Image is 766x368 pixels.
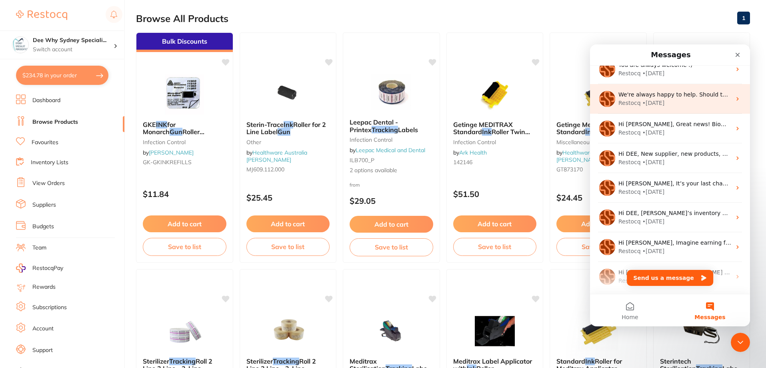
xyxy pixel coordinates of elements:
[143,215,226,232] button: Add to cart
[572,74,624,115] img: Getinge Meditrax Standard Ink Roller
[453,149,487,156] span: by
[731,333,750,352] iframe: Intercom live chat
[28,203,51,211] div: Restocq
[246,139,330,145] small: other
[246,121,330,136] b: Sterin-Trace Ink Roller for 2 Line Label Gun
[572,311,624,351] img: Standard Ink Roller for Meditrax Applicator
[9,76,25,92] img: Profile image for Restocq
[398,126,418,134] span: Labels
[676,311,728,351] img: Sterintech Sterilisation Tracking Label Applicator
[9,224,25,240] img: Profile image for Restocq
[143,121,226,136] b: GKE INK for Monarch Gun Roller Alphanumeric Labelling Device
[28,84,51,93] div: Restocq
[453,189,537,199] p: $51.50
[28,54,51,63] div: Restocq
[246,149,307,163] span: by
[590,44,750,326] iframe: Intercom live chat
[28,114,51,122] div: Restocq
[9,106,25,122] img: Profile image for Restocq
[246,238,330,255] button: Save to list
[32,270,48,275] span: Home
[350,137,433,143] small: infection control
[556,193,640,202] p: $24.45
[158,74,210,115] img: GKE INK for Monarch Gun Roller Alphanumeric Labelling Device
[28,143,51,152] div: Restocq
[52,84,75,93] div: • [DATE]
[246,166,284,173] span: MJ609.112.000
[556,121,640,136] b: Getinge Meditrax Standard Ink Roller
[32,346,53,354] a: Support
[28,76,734,83] span: Hi [PERSON_NAME], Great news! Biomedent's got a Buy 1, Get 1 FREE offer on all Rhapsody Flow Prop...
[453,238,537,255] button: Save to list
[32,283,56,291] a: Rewards
[32,244,46,252] a: Team
[469,311,521,351] img: Meditrax Label Applicator with Ink Roller
[149,149,194,156] a: [PERSON_NAME]
[453,139,537,145] small: infection control
[9,165,25,181] img: Profile image for Restocq
[32,97,60,105] a: Dashboard
[28,225,729,231] span: Hi [PERSON_NAME], [PERSON_NAME] is offering up to 50% off throughout the month of May—don’t miss ...
[143,149,194,156] span: by
[170,128,182,136] em: Gun
[372,126,398,134] em: Tracking
[32,201,56,209] a: Suppliers
[246,215,330,232] button: Add to cart
[32,118,78,126] a: Browse Products
[350,147,425,154] span: by
[350,238,433,256] button: Save to list
[52,114,75,122] div: • [DATE]
[737,10,750,26] a: 1
[246,149,307,163] a: Healthware Australia [PERSON_NAME]
[246,121,326,136] span: Roller for 2 Line Label
[350,182,360,188] span: from
[33,36,114,44] h4: Dee Why Sydney Specialist Periodontics
[246,121,284,129] span: Sterin-Trace
[143,357,169,365] span: Sterilizer
[156,121,167,129] em: INK
[556,149,617,163] span: by
[32,264,63,272] span: RestocqPay
[31,159,68,167] a: Inventory Lists
[482,128,492,136] em: Ink
[136,13,228,24] h2: Browse All Products
[350,119,433,133] b: Leepac Dental - Printex Tracking Labels
[16,10,67,20] img: Restocq Logo
[52,173,75,181] div: • [DATE]
[350,157,374,164] span: ILB700_P
[16,263,63,273] a: RestocqPay
[28,232,51,241] div: Restocq
[469,74,521,115] img: Getinge MEDITRAX Standard Ink Roller Twin Pack
[453,159,472,166] span: 142146
[143,189,226,199] p: $11.84
[262,74,314,115] img: Sterin-Trace Ink Roller for 2 Line Label Gun
[33,46,114,54] p: Switch account
[28,47,380,53] span: We're always happy to help. Should there be anything else we can help you with, please don't hesi...
[556,149,617,163] a: Healthware Australia [PERSON_NAME]
[453,215,537,232] button: Add to cart
[453,121,513,136] span: Getinge MEDITRAX Standard
[459,149,487,156] a: Ark Health
[350,167,433,175] span: 2 options available
[16,66,108,85] button: $234.78 in your order
[169,357,196,365] em: Tracking
[143,238,226,255] button: Save to list
[136,33,233,52] div: Bulk Discounts
[16,6,67,24] a: Restocq Logo
[453,128,530,143] span: Roller Twin Pack
[143,159,192,166] span: GK-GKINKREFILLS
[9,195,25,211] img: Profile image for Restocq
[80,250,160,282] button: Messages
[9,135,25,151] img: Profile image for Restocq
[556,357,585,365] span: Standard
[453,121,537,136] b: Getinge MEDITRAX Standard Ink Roller Twin Pack
[585,128,595,136] em: Ink
[32,179,65,187] a: View Orders
[556,238,640,255] button: Save to list
[556,121,609,136] span: Getinge Meditrax Standard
